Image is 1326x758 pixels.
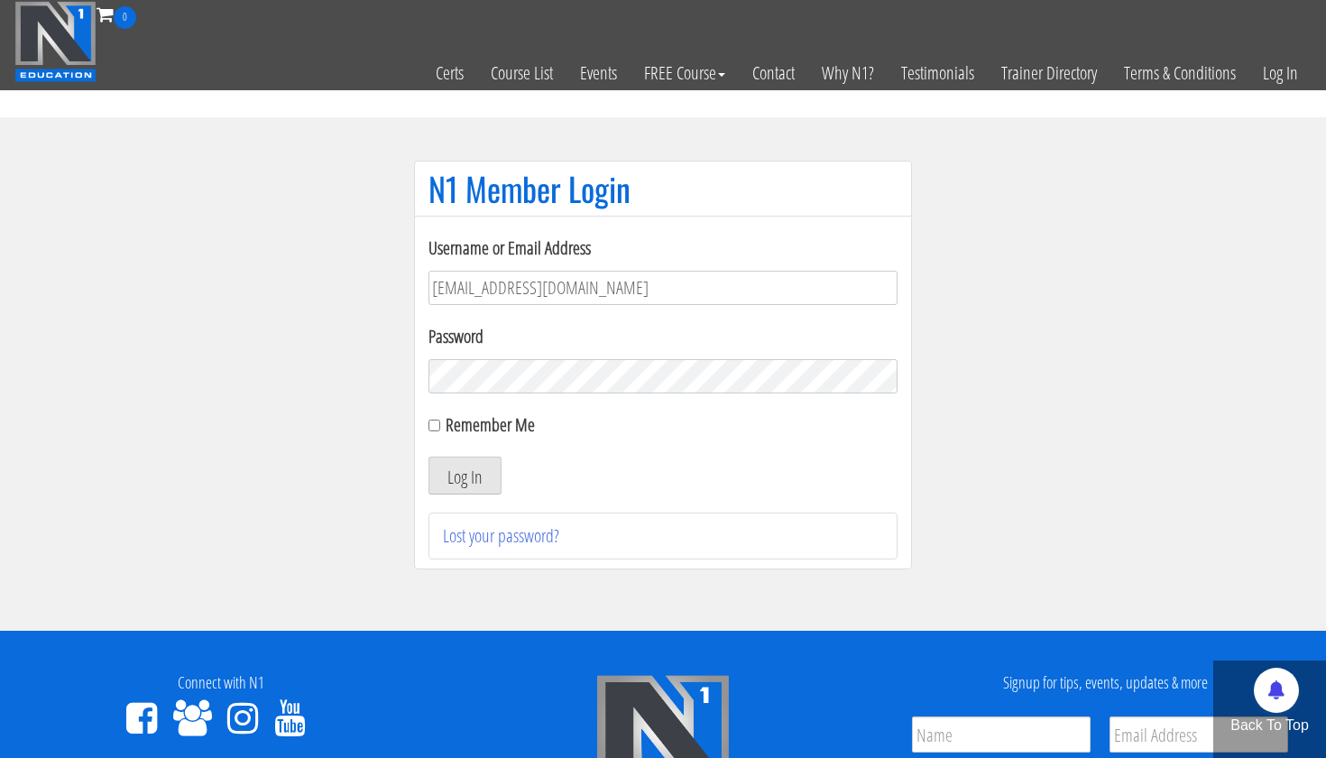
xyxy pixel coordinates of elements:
[428,171,898,207] h1: N1 Member Login
[446,412,535,437] label: Remember Me
[1249,29,1312,117] a: Log In
[428,323,898,350] label: Password
[1213,715,1326,736] p: Back To Top
[808,29,888,117] a: Why N1?
[898,674,1312,692] h4: Signup for tips, events, updates & more
[566,29,631,117] a: Events
[114,6,136,29] span: 0
[888,29,988,117] a: Testimonials
[443,523,559,548] a: Lost your password?
[97,2,136,26] a: 0
[912,716,1091,753] input: Name
[1110,29,1249,117] a: Terms & Conditions
[422,29,477,117] a: Certs
[428,457,502,495] button: Log In
[477,29,566,117] a: Course List
[631,29,739,117] a: FREE Course
[988,29,1110,117] a: Trainer Directory
[14,1,97,82] img: n1-education
[739,29,808,117] a: Contact
[1110,716,1288,753] input: Email Address
[428,235,898,262] label: Username or Email Address
[14,674,428,692] h4: Connect with N1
